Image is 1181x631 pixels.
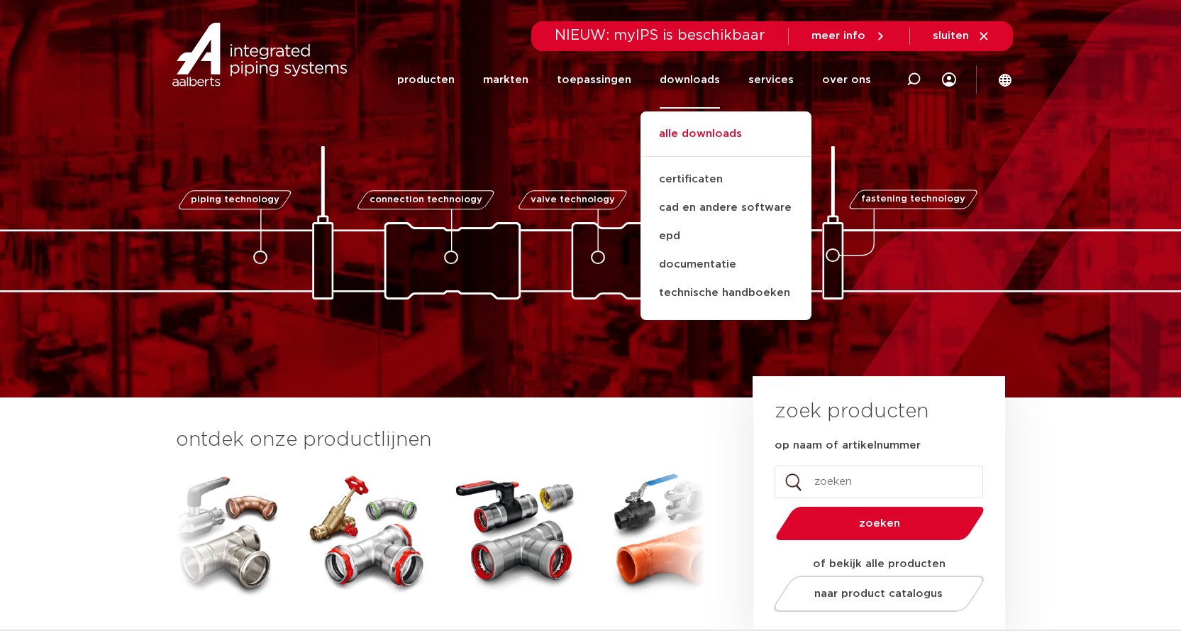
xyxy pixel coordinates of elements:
[397,51,455,109] a: producten
[483,51,528,109] a: markten
[770,505,989,542] button: zoeken
[176,426,705,454] h3: ontdek onze productlijnen
[814,588,943,599] span: naar product catalogus
[822,51,871,109] a: over ons
[933,31,969,41] span: sluiten
[557,51,631,109] a: toepassingen
[748,51,794,109] a: services
[641,126,811,157] a: alle downloads
[641,194,811,222] a: cad en andere software
[942,51,956,109] div: my IPS
[813,559,946,569] strong: of bekijk alle producten
[775,439,921,453] label: op naam of artikelnummer
[369,195,482,204] span: connection technology
[811,31,865,41] span: meer info
[531,195,615,204] span: valve technology
[641,222,811,251] a: epd
[933,30,990,43] a: sluiten
[811,30,887,43] a: meer info
[191,195,279,204] span: piping technology
[641,251,811,279] a: documentatie
[775,397,928,426] h3: zoek producten
[641,165,811,194] a: certificaten
[812,518,948,529] span: zoeken
[660,51,720,109] a: downloads
[770,576,987,612] a: naar product catalogus
[397,51,871,109] nav: Menu
[775,466,983,498] input: zoeken
[555,28,765,43] span: NIEUW: myIPS is beschikbaar
[641,279,811,307] a: technische handboeken
[861,195,965,204] span: fastening technology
